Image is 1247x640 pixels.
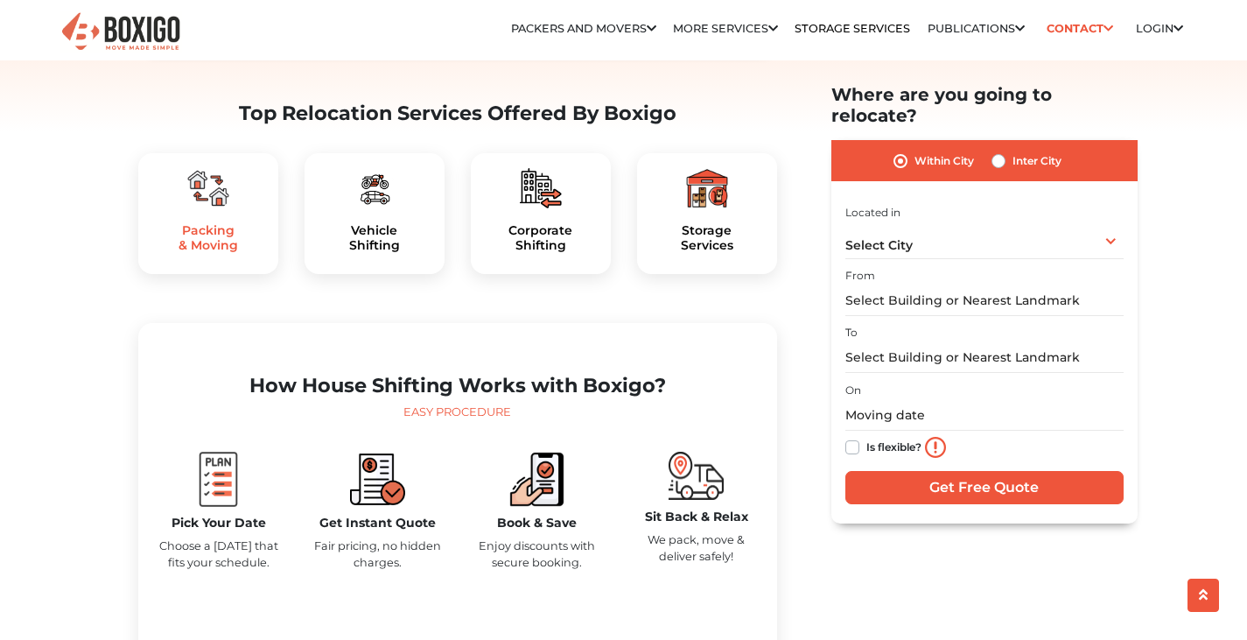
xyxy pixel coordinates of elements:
[845,237,913,253] span: Select City
[350,452,405,507] img: boxigo_packers_and_movers_compare
[866,437,921,455] label: Is flexible?
[60,11,182,53] img: Boxigo
[152,404,763,421] div: Easy Procedure
[520,167,562,209] img: boxigo_packers_and_movers_plan
[191,452,246,507] img: boxigo_packers_and_movers_plan
[1041,15,1119,42] a: Contact
[845,204,900,220] label: Located in
[509,452,564,507] img: boxigo_packers_and_movers_book
[673,22,778,35] a: More services
[319,223,431,253] h5: Vehicle Shifting
[471,516,604,531] h5: Book & Save
[831,84,1138,126] h2: Where are you going to relocate?
[187,167,229,209] img: boxigo_packers_and_movers_plan
[651,223,763,253] a: StorageServices
[312,538,445,571] p: Fair pricing, no hidden charges.
[152,223,264,253] a: Packing& Moving
[354,167,396,209] img: boxigo_packers_and_movers_plan
[630,510,763,524] h5: Sit Back & Relax
[152,538,285,571] p: Choose a [DATE] that fits your schedule.
[686,167,728,209] img: boxigo_packers_and_movers_plan
[485,223,597,253] h5: Corporate Shifting
[319,223,431,253] a: VehicleShifting
[651,223,763,253] h5: Storage Services
[511,22,656,35] a: Packers and Movers
[630,531,763,565] p: We pack, move & deliver safely!
[845,268,875,284] label: From
[925,437,946,458] img: info
[845,383,861,398] label: On
[138,102,777,125] h2: Top Relocation Services Offered By Boxigo
[1012,151,1061,172] label: Inter City
[669,452,724,500] img: boxigo_packers_and_movers_move
[152,223,264,253] h5: Packing & Moving
[1187,579,1219,612] button: scroll up
[845,400,1124,431] input: Moving date
[1136,22,1183,35] a: Login
[471,538,604,571] p: Enjoy discounts with secure booking.
[152,516,285,531] h5: Pick Your Date
[845,471,1124,504] input: Get Free Quote
[312,516,445,531] h5: Get Instant Quote
[845,325,858,341] label: To
[914,151,974,172] label: Within City
[845,285,1124,316] input: Select Building or Nearest Landmark
[845,342,1124,373] input: Select Building or Nearest Landmark
[485,223,597,253] a: CorporateShifting
[152,374,763,397] h2: How House Shifting Works with Boxigo?
[795,22,910,35] a: Storage Services
[928,22,1025,35] a: Publications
